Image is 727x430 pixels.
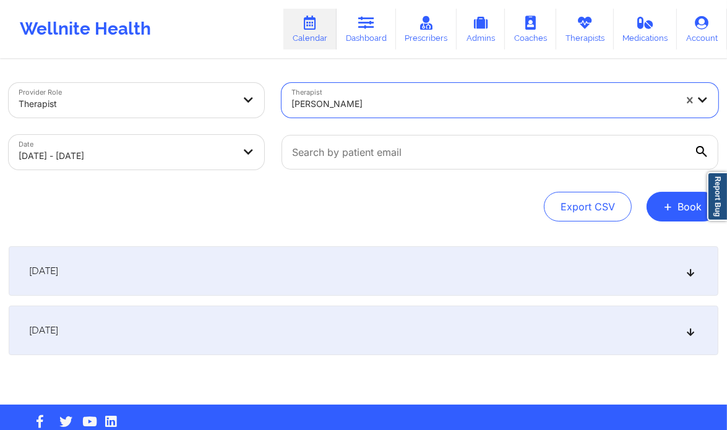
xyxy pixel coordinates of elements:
span: [DATE] [29,265,58,277]
a: Coaches [505,9,556,49]
button: +Book [647,192,718,221]
span: [DATE] [29,324,58,337]
span: + [663,203,673,210]
a: Admins [457,9,505,49]
a: Account [677,9,727,49]
a: Report Bug [707,172,727,221]
a: Dashboard [337,9,396,49]
a: Calendar [283,9,337,49]
a: Therapists [556,9,614,49]
input: Search by patient email [282,135,718,170]
a: Prescribers [396,9,457,49]
a: Medications [614,9,678,49]
div: [DATE] - [DATE] [19,142,233,170]
div: Therapist [19,90,233,118]
div: [PERSON_NAME] [291,90,676,118]
button: Export CSV [544,192,632,221]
